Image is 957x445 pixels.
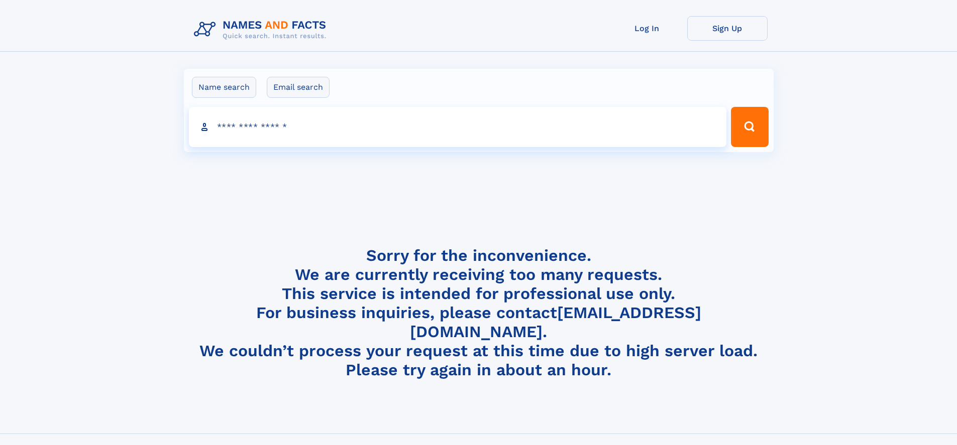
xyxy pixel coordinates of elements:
[189,107,727,147] input: search input
[192,77,256,98] label: Name search
[267,77,330,98] label: Email search
[731,107,768,147] button: Search Button
[190,246,768,380] h4: Sorry for the inconvenience. We are currently receiving too many requests. This service is intend...
[687,16,768,41] a: Sign Up
[607,16,687,41] a: Log In
[190,16,335,43] img: Logo Names and Facts
[410,303,701,341] a: [EMAIL_ADDRESS][DOMAIN_NAME]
